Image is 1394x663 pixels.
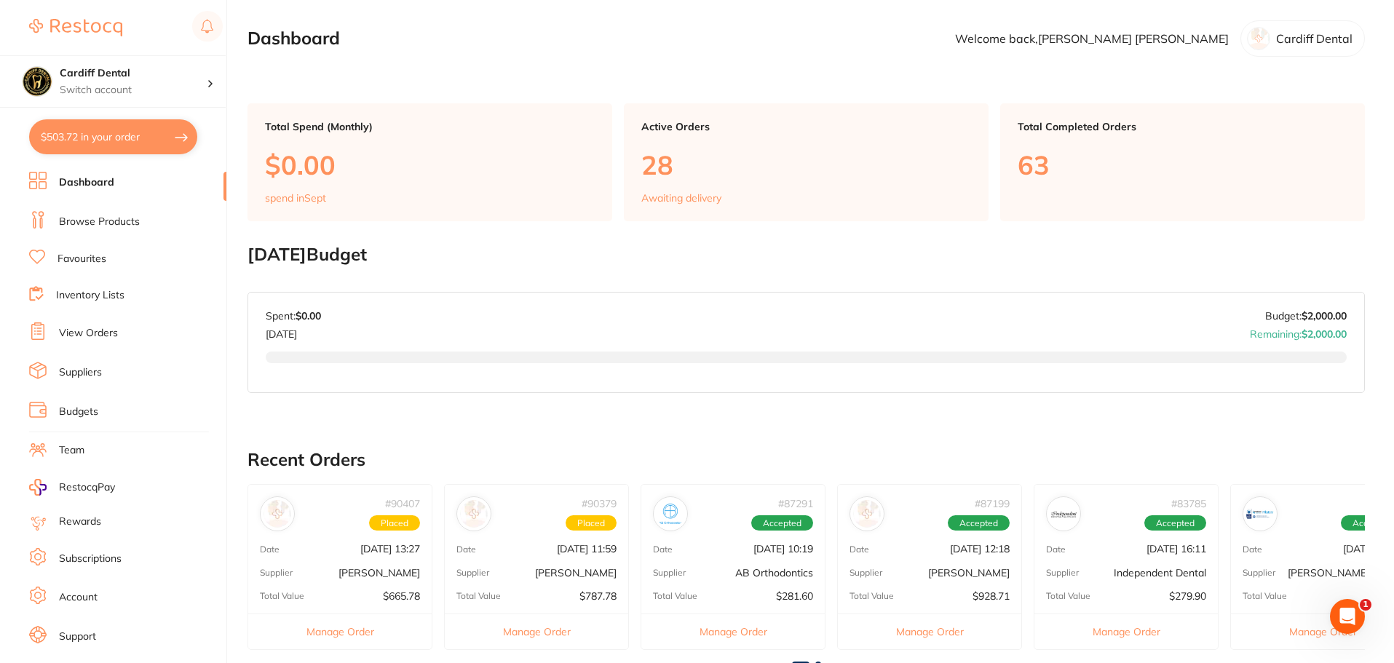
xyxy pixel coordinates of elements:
p: Date [1046,544,1066,555]
p: # 90379 [582,498,617,509]
p: Budget: [1265,310,1347,322]
p: Cardiff Dental [1276,32,1353,45]
p: 28 [641,150,971,180]
p: Awaiting delivery [641,192,721,204]
p: [PERSON_NAME] [338,567,420,579]
img: RestocqPay [29,479,47,496]
p: [DATE] 11:59 [557,543,617,555]
iframe: Intercom live chat [1330,599,1365,634]
p: Supplier [456,568,489,578]
p: Spent: [266,310,321,322]
p: Total Value [850,591,894,601]
p: spend in Sept [265,192,326,204]
p: $281.60 [776,590,813,602]
span: RestocqPay [59,480,115,495]
p: Total Spend (Monthly) [265,121,595,132]
p: Active Orders [641,121,971,132]
p: $279.90 [1169,590,1206,602]
p: Total Value [1243,591,1287,601]
a: Active Orders28Awaiting delivery [624,103,989,221]
p: AB Orthodontics [735,567,813,579]
a: Support [59,630,96,644]
h2: Recent Orders [247,450,1365,470]
button: $503.72 in your order [29,119,197,154]
img: Independent Dental [1050,500,1077,528]
span: Accepted [948,515,1010,531]
p: Supplier [260,568,293,578]
img: Henry Schein Halas [853,500,881,528]
h2: Dashboard [247,28,340,49]
a: Rewards [59,515,101,529]
span: 1 [1360,599,1371,611]
span: Placed [369,515,420,531]
a: Team [59,443,84,458]
p: Remaining: [1250,322,1347,340]
p: $928.71 [973,590,1010,602]
p: Total Value [260,591,304,601]
p: Total Value [1046,591,1090,601]
p: Supplier [1243,568,1275,578]
p: Welcome back, [PERSON_NAME] [PERSON_NAME] [955,32,1229,45]
p: [DATE] 16:11 [1147,543,1206,555]
p: Supplier [850,568,882,578]
a: Total Completed Orders63 [1000,103,1365,221]
a: Browse Products [59,215,140,229]
strong: $2,000.00 [1302,309,1347,322]
p: 63 [1018,150,1347,180]
img: Henry Schein Halas [264,500,291,528]
img: Erskine Dental [1246,500,1274,528]
p: Total Value [653,591,697,601]
strong: $2,000.00 [1302,327,1347,341]
p: [PERSON_NAME] [535,567,617,579]
img: AB Orthodontics [657,500,684,528]
p: $787.78 [579,590,617,602]
a: Restocq Logo [29,11,122,44]
p: Supplier [653,568,686,578]
p: Total Value [456,591,501,601]
a: Dashboard [59,175,114,190]
a: Budgets [59,405,98,419]
button: Manage Order [248,614,432,649]
p: Date [456,544,476,555]
a: RestocqPay [29,479,115,496]
button: Manage Order [445,614,628,649]
button: Manage Order [1034,614,1218,649]
p: # 87199 [975,498,1010,509]
a: Favourites [58,252,106,266]
a: View Orders [59,326,118,341]
p: Date [850,544,869,555]
p: Supplier [1046,568,1079,578]
button: Manage Order [641,614,825,649]
strong: $0.00 [296,309,321,322]
p: $0.00 [265,150,595,180]
a: Total Spend (Monthly)$0.00spend inSept [247,103,612,221]
a: Suppliers [59,365,102,380]
p: # 87291 [778,498,813,509]
p: Independent Dental [1114,567,1206,579]
span: Placed [566,515,617,531]
h4: Cardiff Dental [60,66,207,81]
p: Date [260,544,280,555]
button: Manage Order [838,614,1021,649]
p: [PERSON_NAME] [928,567,1010,579]
p: [DATE] 10:19 [753,543,813,555]
img: Restocq Logo [29,19,122,36]
p: Date [1243,544,1262,555]
img: Henry Schein Halas [460,500,488,528]
p: $665.78 [383,590,420,602]
p: Switch account [60,83,207,98]
p: [DATE] 12:18 [950,543,1010,555]
p: [DATE] [266,322,321,340]
a: Subscriptions [59,552,122,566]
span: Accepted [751,515,813,531]
p: Total Completed Orders [1018,121,1347,132]
img: Cardiff Dental [23,67,52,96]
span: Accepted [1144,515,1206,531]
p: [DATE] 13:27 [360,543,420,555]
p: # 83785 [1171,498,1206,509]
h2: [DATE] Budget [247,245,1365,265]
p: # 90407 [385,498,420,509]
a: Inventory Lists [56,288,124,303]
a: Account [59,590,98,605]
p: Date [653,544,673,555]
